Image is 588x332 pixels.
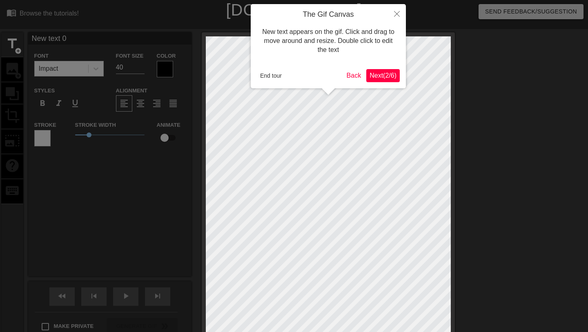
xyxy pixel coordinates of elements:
[136,99,145,108] span: format_align_center
[168,99,178,108] span: format_align_justify
[257,70,285,82] button: End tour
[75,121,116,129] label: Stroke Width
[15,47,22,54] span: add_circle
[257,10,400,19] h4: The Gif Canvas
[7,8,16,18] span: menu_book
[70,99,80,108] span: format_underline
[366,69,400,82] button: Next
[485,7,577,17] span: Send Feedback/Suggestion
[7,8,79,20] a: Browse the tutorials!
[152,99,162,108] span: format_align_right
[54,322,94,330] span: Make Private
[39,64,58,74] div: Impact
[157,52,176,60] label: Color
[54,99,64,108] span: format_italic
[20,10,79,17] div: Browse the tutorials!
[34,52,49,60] label: Font
[38,99,47,108] span: format_bold
[34,121,56,129] label: Stroke
[343,69,365,82] button: Back
[226,1,362,19] a: [DOMAIN_NAME]
[153,291,163,301] span: skip_next
[388,4,406,23] button: Close
[121,291,131,301] span: play_arrow
[116,52,144,60] label: Font Size
[57,291,67,301] span: fast_rewind
[200,18,425,28] div: The online gif editor
[257,19,400,63] div: New text appears on the gif. Click and drag to move around and resize. Double click to edit the text
[4,36,20,52] span: title
[34,87,55,95] label: Styles
[89,291,99,301] span: skip_previous
[370,72,396,79] span: Next ( 2 / 6 )
[119,99,129,108] span: format_align_left
[116,87,147,95] label: Alignment
[479,4,584,19] button: Send Feedback/Suggestion
[157,121,180,129] label: Animate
